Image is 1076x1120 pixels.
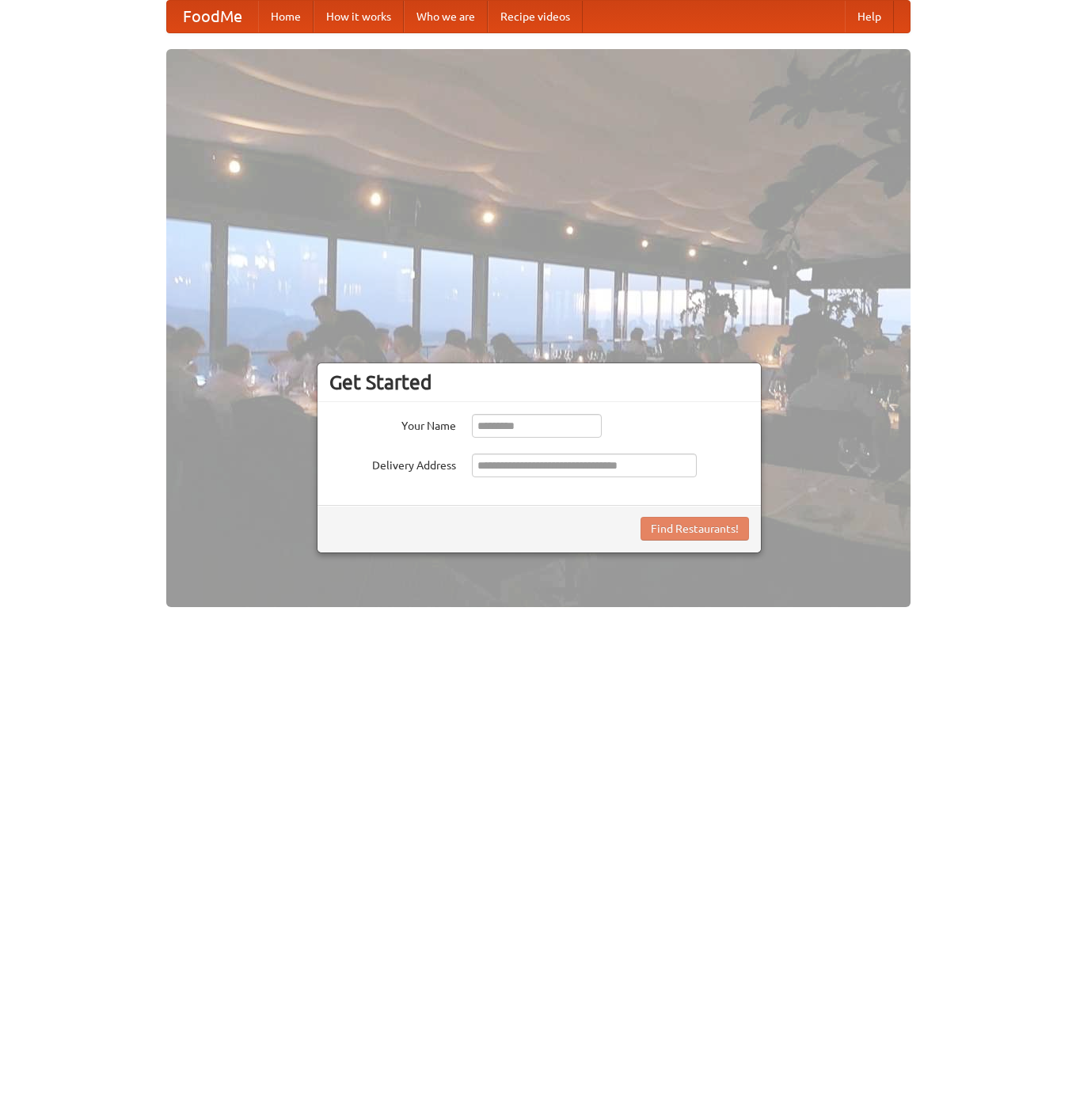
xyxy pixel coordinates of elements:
[314,1,404,32] a: How it works
[845,1,894,32] a: Help
[488,1,583,32] a: Recipe videos
[167,1,258,32] a: FoodMe
[641,517,749,541] button: Find Restaurants!
[329,414,456,434] label: Your Name
[329,370,749,394] h3: Get Started
[329,454,456,473] label: Delivery Address
[404,1,488,32] a: Who we are
[258,1,314,32] a: Home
